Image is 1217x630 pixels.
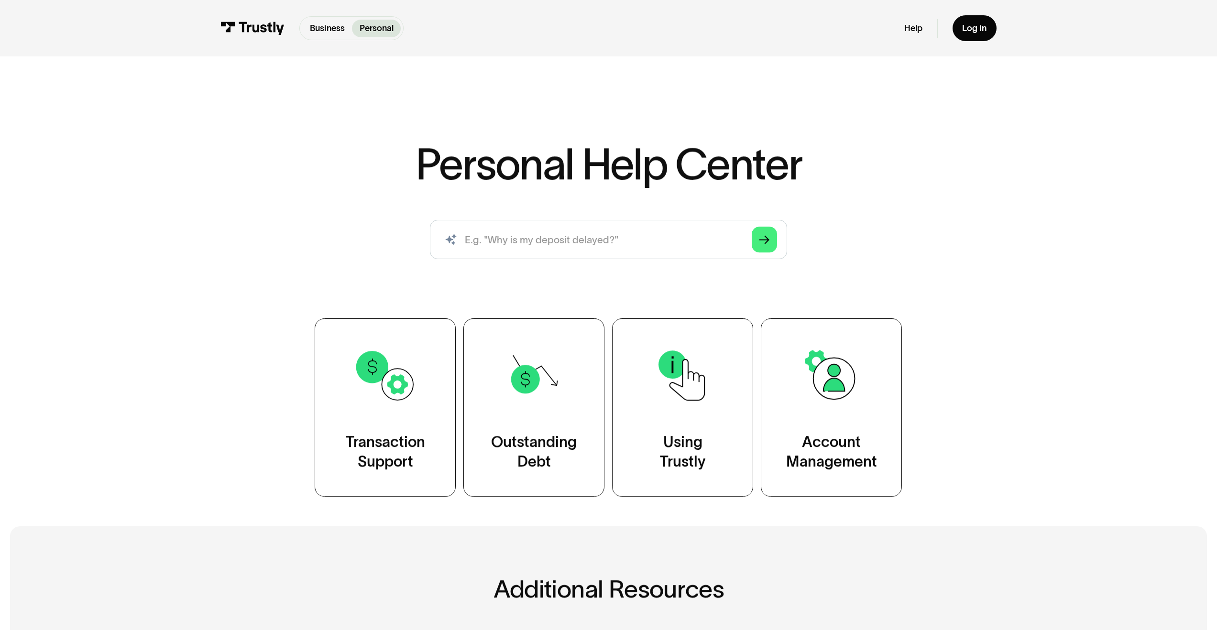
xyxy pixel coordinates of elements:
a: Help [904,23,922,34]
p: Personal [360,22,394,35]
a: AccountManagement [761,318,902,497]
div: Transaction Support [346,432,425,471]
form: Search [430,220,787,259]
a: UsingTrustly [612,318,753,497]
a: OutstandingDebt [463,318,604,497]
div: Outstanding Debt [491,432,577,471]
img: Trustly Logo [220,22,285,35]
a: Personal [352,20,401,37]
input: search [430,220,787,259]
div: Using Trustly [660,432,705,471]
h1: Personal Help Center [416,142,802,185]
a: Business [302,20,352,37]
a: TransactionSupport [315,318,456,497]
h2: Additional Resources [252,576,966,603]
p: Business [310,22,345,35]
div: Account Management [786,432,877,471]
div: Log in [962,23,987,34]
a: Log in [953,15,997,41]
